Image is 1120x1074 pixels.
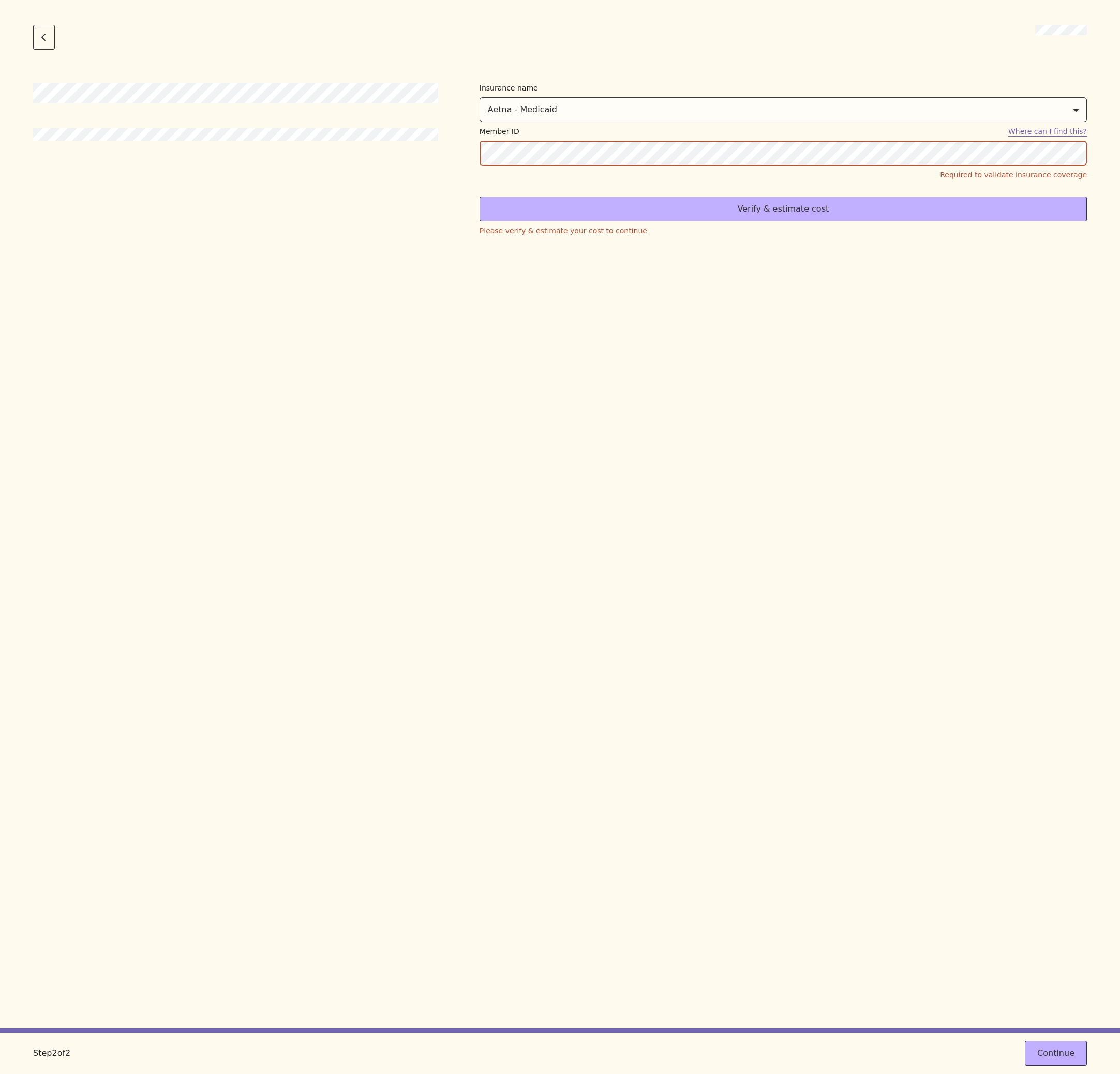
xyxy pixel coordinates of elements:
label: Insurance name [480,83,538,93]
div: Please verify & estimate your cost to continue [480,226,1087,236]
span: Aetna - Medicaid [488,103,557,116]
button: Where can I find this? Member ID [1008,126,1087,137]
div: Required to validate insurance coverage [480,170,1087,180]
button: Check your insurance eligibility [480,197,1087,221]
button: open menu [480,97,1087,122]
label: Member ID [480,126,519,137]
div: Eligibility check [480,83,1087,236]
button: Go back to the previous step [33,25,55,50]
button: Continue [1025,1041,1087,1066]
